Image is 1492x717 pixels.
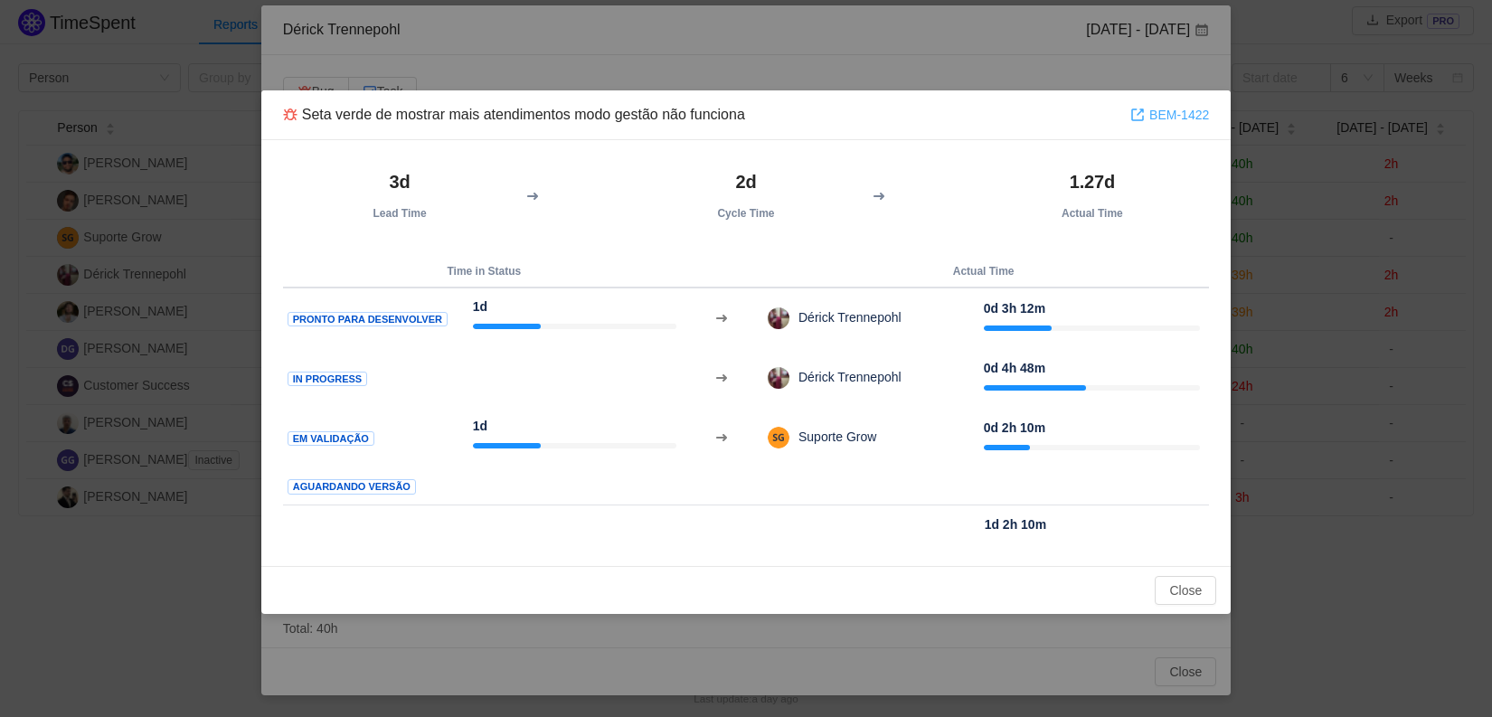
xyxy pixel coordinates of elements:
strong: 0d 4h 48m [984,361,1045,375]
span: Dérick Trennepohl [789,310,902,325]
span: Aguardando versão [288,479,416,495]
div: Seta verde de mostrar mais atendimentos modo gestão não funciona [283,105,745,125]
th: Actual Time [758,256,1209,288]
th: Cycle Time [629,162,864,229]
th: Lead Time [283,162,517,229]
strong: 0d 2h 10m [984,420,1045,435]
th: Time in Status [283,256,685,288]
img: 16 [768,307,789,329]
strong: 1d [473,419,487,433]
img: 10303 [283,108,297,122]
span: Pronto para desenvolver [288,312,448,327]
span: em validação [288,431,374,447]
strong: 0d 3h 12m [984,301,1045,316]
strong: 1d [473,299,487,314]
span: Suporte Grow [789,429,876,444]
strong: 3d [390,172,411,192]
strong: 2d [735,172,756,192]
strong: 1d 2h 10m [985,517,1046,532]
img: 16 [768,367,789,389]
button: Close [1155,576,1216,605]
img: 5a4c3cbc5a3fa0524ce440fbd49d8dc3 [768,427,789,448]
strong: 1.27d [1070,172,1115,192]
span: Dérick Trennepohl [789,370,902,384]
th: Actual Time [976,162,1210,229]
a: BEM-1422 [1130,105,1209,125]
span: In Progress [288,372,367,387]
